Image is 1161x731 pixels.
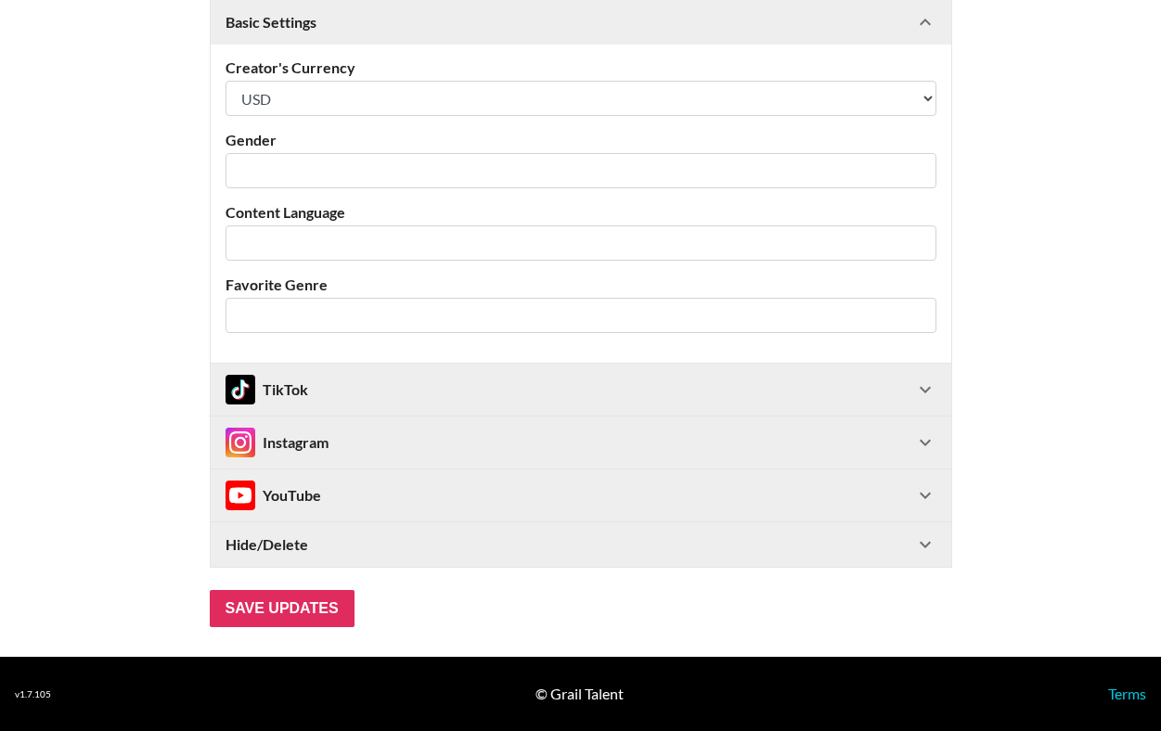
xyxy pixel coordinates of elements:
[15,688,51,700] div: v 1.7.105
[226,375,308,404] div: TikTok
[226,131,936,149] label: Gender
[226,276,936,294] label: Favorite Genre
[210,590,355,627] input: Save Updates
[226,13,316,32] strong: Basic Settings
[226,535,308,554] strong: Hide/Delete
[211,522,951,567] div: Hide/Delete
[226,481,255,510] img: Instagram
[211,469,951,521] div: InstagramYouTube
[211,364,951,416] div: TikTokTikTok
[226,428,329,457] div: Instagram
[535,685,624,703] div: © Grail Talent
[226,428,255,457] img: Instagram
[211,417,951,468] div: InstagramInstagram
[226,203,936,222] label: Content Language
[226,375,255,404] img: TikTok
[226,58,936,77] label: Creator's Currency
[226,481,321,510] div: YouTube
[1108,685,1146,702] a: Terms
